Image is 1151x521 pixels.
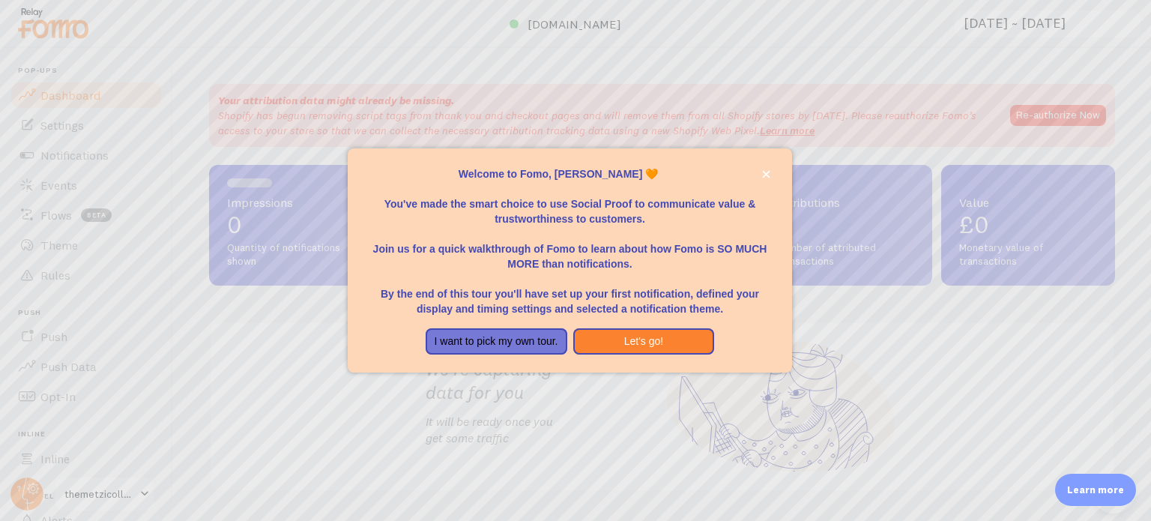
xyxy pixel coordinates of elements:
[366,166,773,181] p: Welcome to Fomo, [PERSON_NAME] 🧡
[758,166,774,182] button: close,
[366,271,773,316] p: By the end of this tour you'll have set up your first notification, defined your display and timi...
[1067,483,1124,497] p: Learn more
[426,328,567,355] button: I want to pick my own tour.
[366,226,773,271] p: Join us for a quick walkthrough of Fomo to learn about how Fomo is SO MUCH MORE than notifications.
[348,148,791,373] div: Welcome to Fomo, Alexander Kleijwegt 🧡You&amp;#39;ve made the smart choice to use Social Proof to...
[573,328,715,355] button: Let's go!
[1055,474,1136,506] div: Learn more
[366,181,773,226] p: You've made the smart choice to use Social Proof to communicate value & trustworthiness to custom...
